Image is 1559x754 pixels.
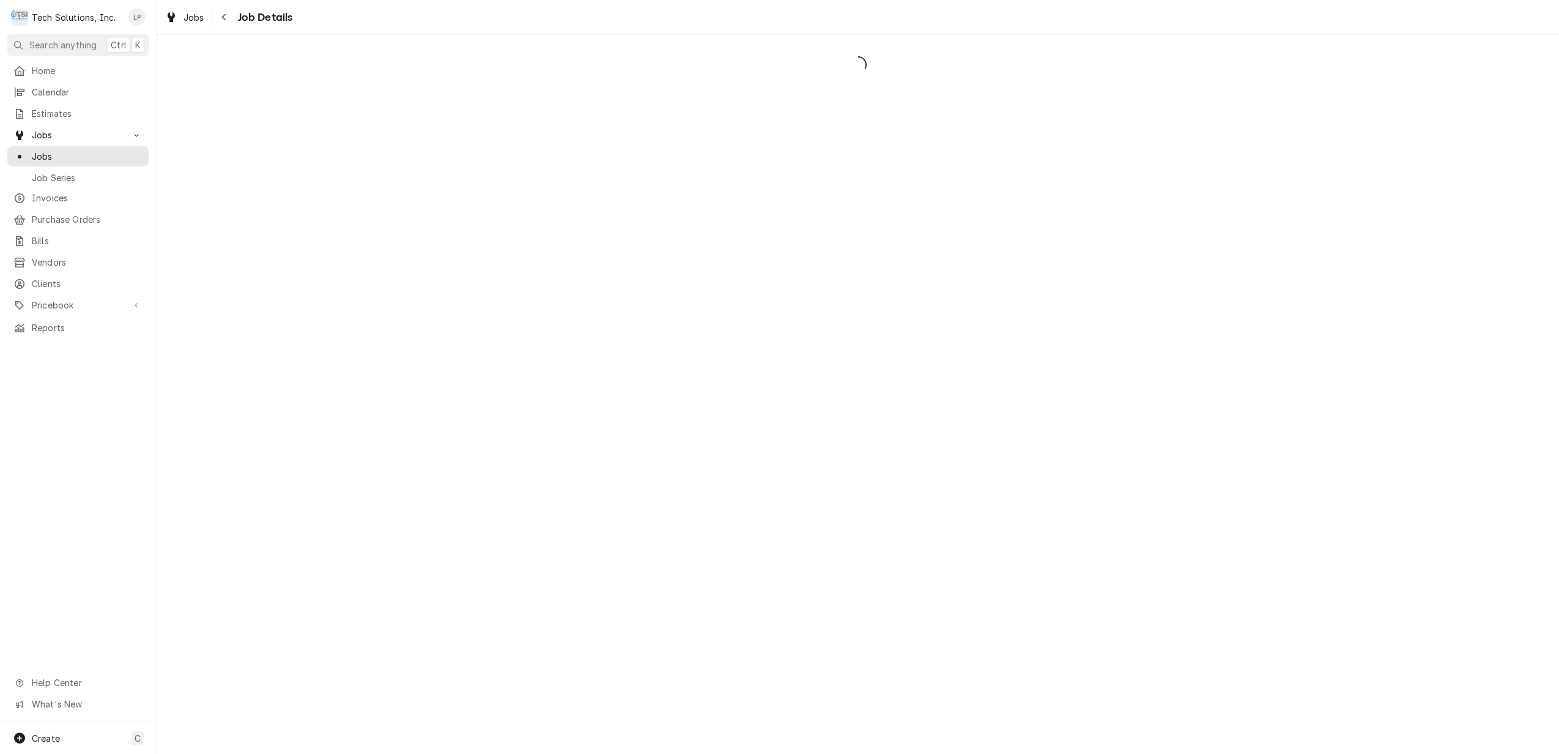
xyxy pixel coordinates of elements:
span: K [135,39,141,51]
a: Calendar [7,82,149,102]
span: Reports [32,321,143,334]
span: Estimates [32,107,143,120]
a: Go to What's New [7,694,149,714]
div: Tech Solutions, Inc. [32,11,116,24]
span: Job Details [234,9,293,26]
button: Navigate back [215,7,234,27]
a: Go to Jobs [7,125,149,145]
a: Go to Help Center [7,673,149,693]
span: Bills [32,234,143,247]
span: Job Series [32,171,143,184]
a: Bills [7,231,149,251]
a: Jobs [7,146,149,166]
a: Go to Pricebook [7,295,149,315]
div: Tech Solutions, Inc.'s Avatar [11,9,28,26]
span: Home [32,64,143,77]
a: Home [7,61,149,81]
a: Estimates [7,103,149,124]
span: Jobs [32,129,124,141]
span: Clients [32,277,143,290]
button: Search anythingCtrlK [7,34,149,56]
a: Jobs [160,7,209,28]
span: Ctrl [111,39,127,51]
span: What's New [32,698,141,711]
a: Invoices [7,188,149,208]
span: Loading... [157,52,1559,78]
a: Vendors [7,252,149,272]
div: Lisa Paschal's Avatar [128,9,146,26]
a: Reports [7,318,149,338]
span: Jobs [183,11,204,24]
span: C [135,732,141,745]
span: Calendar [32,86,143,99]
a: Job Series [7,168,149,188]
span: Purchase Orders [32,213,143,226]
span: Create [32,733,60,744]
span: Jobs [32,150,143,163]
span: Help Center [32,676,141,689]
span: Invoices [32,192,143,204]
span: Search anything [29,39,97,51]
span: Vendors [32,256,143,269]
div: LP [128,9,146,26]
div: T [11,9,28,26]
a: Purchase Orders [7,209,149,230]
a: Clients [7,274,149,294]
span: Pricebook [32,299,124,312]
